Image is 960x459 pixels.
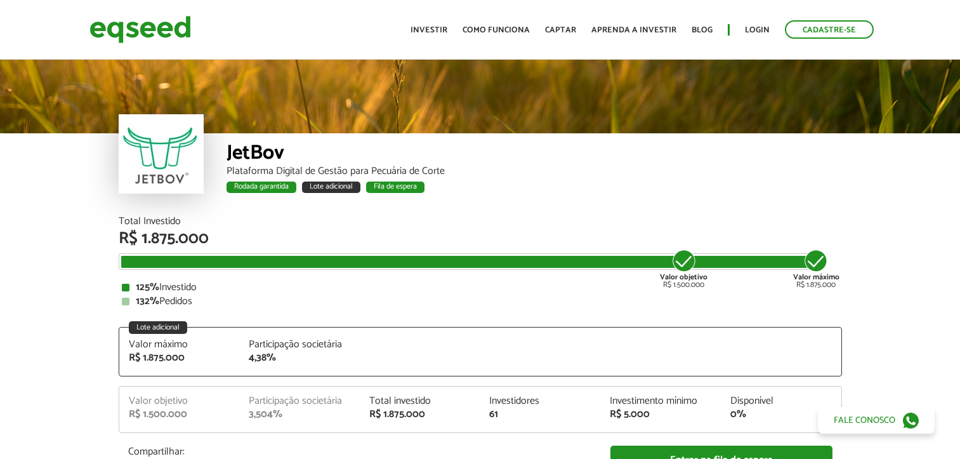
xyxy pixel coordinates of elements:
[660,271,707,283] strong: Valor objetivo
[129,409,230,420] div: R$ 1.500.000
[129,321,187,334] div: Lote adicional
[119,230,842,247] div: R$ 1.875.000
[489,396,591,406] div: Investidores
[745,26,770,34] a: Login
[122,296,839,307] div: Pedidos
[610,409,711,420] div: R$ 5.000
[366,182,424,193] div: Fila de espera
[660,248,707,289] div: R$ 1.500.000
[793,248,839,289] div: R$ 1.875.000
[119,216,842,227] div: Total Investido
[136,293,159,310] strong: 132%
[129,396,230,406] div: Valor objetivo
[818,407,935,434] a: Fale conosco
[89,13,191,46] img: EqSeed
[129,340,230,350] div: Valor máximo
[227,166,842,176] div: Plataforma Digital de Gestão para Pecuária de Corte
[249,409,350,420] div: 3,504%
[249,396,350,406] div: Participação societária
[785,20,874,39] a: Cadastre-se
[463,26,530,34] a: Como funciona
[302,182,360,193] div: Lote adicional
[249,353,350,363] div: 4,38%
[128,446,591,458] p: Compartilhar:
[591,26,676,34] a: Aprenda a investir
[249,340,350,350] div: Participação societária
[610,396,711,406] div: Investimento mínimo
[793,271,839,283] strong: Valor máximo
[489,409,591,420] div: 61
[227,182,296,193] div: Rodada garantida
[122,283,839,293] div: Investido
[129,353,230,363] div: R$ 1.875.000
[545,26,576,34] a: Captar
[369,409,471,420] div: R$ 1.875.000
[411,26,447,34] a: Investir
[730,396,832,406] div: Disponível
[227,143,842,166] div: JetBov
[692,26,713,34] a: Blog
[136,279,159,296] strong: 125%
[369,396,471,406] div: Total investido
